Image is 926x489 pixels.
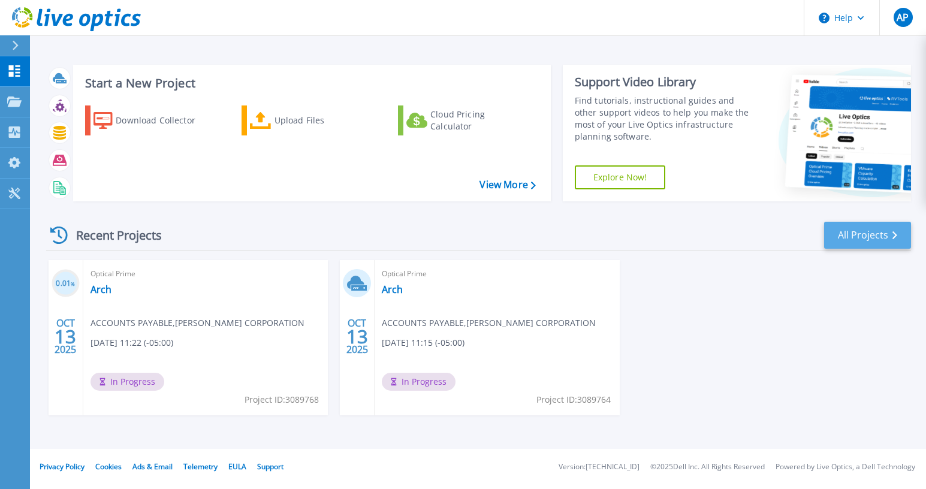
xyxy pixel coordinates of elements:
h3: 0.01 [52,277,80,291]
div: Support Video Library [575,74,750,90]
div: Find tutorials, instructional guides and other support videos to help you make the most of your L... [575,95,750,143]
li: Powered by Live Optics, a Dell Technology [776,463,915,471]
div: OCT 2025 [346,315,369,358]
a: Arch [382,283,403,295]
a: Support [257,461,283,472]
a: Cloud Pricing Calculator [398,105,532,135]
span: ACCOUNTS PAYABLE , [PERSON_NAME] CORPORATION [382,316,596,330]
span: % [71,280,75,287]
span: Optical Prime [382,267,612,280]
span: Project ID: 3089768 [245,393,319,406]
span: [DATE] 11:15 (-05:00) [382,336,464,349]
a: Ads & Email [132,461,173,472]
a: Privacy Policy [40,461,85,472]
li: © 2025 Dell Inc. All Rights Reserved [650,463,765,471]
li: Version: [TECHNICAL_ID] [559,463,640,471]
a: Explore Now! [575,165,666,189]
span: 13 [55,331,76,342]
a: EULA [228,461,246,472]
span: In Progress [382,373,456,391]
a: Download Collector [85,105,219,135]
div: Recent Projects [46,221,178,250]
span: Optical Prime [91,267,321,280]
a: Cookies [95,461,122,472]
span: AP [897,13,909,22]
span: 13 [346,331,368,342]
div: Cloud Pricing Calculator [430,108,526,132]
div: Upload Files [275,108,370,132]
a: Telemetry [183,461,218,472]
h3: Start a New Project [85,77,535,90]
a: Upload Files [242,105,375,135]
div: OCT 2025 [54,315,77,358]
span: ACCOUNTS PAYABLE , [PERSON_NAME] CORPORATION [91,316,304,330]
span: [DATE] 11:22 (-05:00) [91,336,173,349]
div: Download Collector [116,108,212,132]
a: Arch [91,283,111,295]
span: In Progress [91,373,164,391]
span: Project ID: 3089764 [536,393,611,406]
a: All Projects [824,222,911,249]
a: View More [479,179,535,191]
